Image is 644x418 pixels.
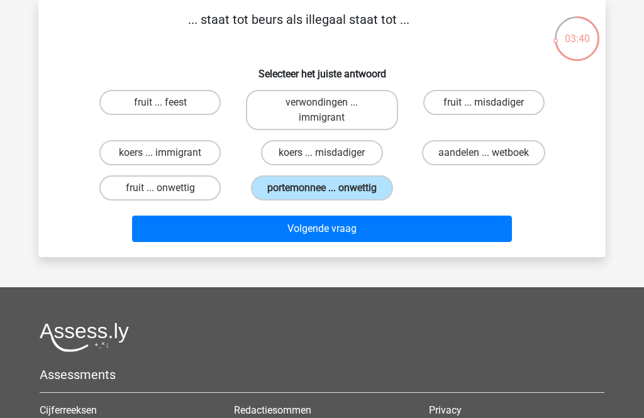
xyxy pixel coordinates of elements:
label: aandelen ... wetboek [422,140,545,165]
a: Cijferreeksen [40,404,97,416]
div: 03:40 [553,15,601,47]
label: verwondingen ... immigrant [246,90,397,130]
button: Volgende vraag [132,216,513,242]
label: portemonnee ... onwettig [251,175,393,201]
a: Privacy [429,404,462,416]
p: ... staat tot beurs als illegaal staat tot ... [58,10,538,48]
label: koers ... immigrant [99,140,221,165]
label: fruit ... feest [99,90,221,115]
label: koers ... misdadiger [261,140,382,165]
a: Redactiesommen [234,404,311,416]
h6: Selecteer het juiste antwoord [58,58,586,80]
label: fruit ... misdadiger [423,90,545,115]
label: fruit ... onwettig [99,175,221,201]
h5: Assessments [40,367,604,382]
img: Assessly logo [40,322,129,352]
